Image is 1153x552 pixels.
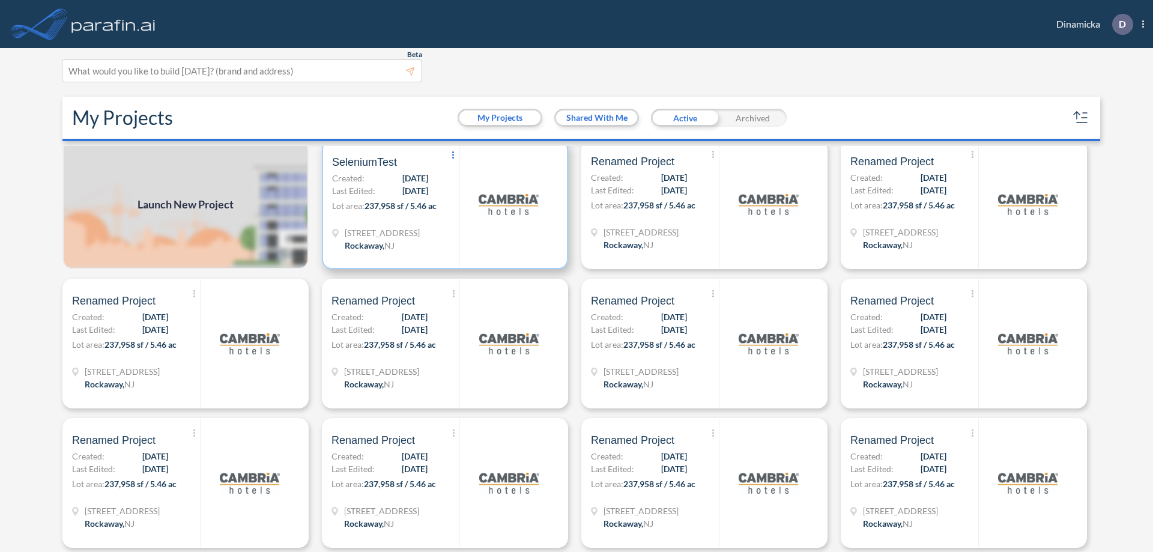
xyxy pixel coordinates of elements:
[72,463,115,475] span: Last Edited:
[1038,14,1144,35] div: Dinamicka
[604,238,653,251] div: Rockaway, NJ
[332,201,365,211] span: Lot area:
[883,200,955,210] span: 237,958 sf / 5.46 ac
[332,184,375,197] span: Last Edited:
[850,479,883,489] span: Lot area:
[331,450,364,463] span: Created:
[863,518,903,529] span: Rockaway ,
[623,200,695,210] span: 237,958 sf / 5.46 ac
[623,479,695,489] span: 237,958 sf / 5.46 ac
[591,433,674,447] span: Renamed Project
[850,463,894,475] span: Last Edited:
[402,450,428,463] span: [DATE]
[850,200,883,210] span: Lot area:
[124,379,135,389] span: NJ
[344,517,394,530] div: Rockaway, NJ
[344,365,419,378] span: 321 Mt Hope Ave
[863,238,913,251] div: Rockaway, NJ
[331,463,375,475] span: Last Edited:
[332,155,397,169] span: SeleniumTest
[903,240,913,250] span: NJ
[72,450,104,463] span: Created:
[903,518,913,529] span: NJ
[604,365,679,378] span: 321 Mt Hope Ave
[643,240,653,250] span: NJ
[365,201,437,211] span: 237,958 sf / 5.46 ac
[402,323,428,336] span: [DATE]
[921,463,946,475] span: [DATE]
[921,323,946,336] span: [DATE]
[124,518,135,529] span: NJ
[998,314,1058,374] img: logo
[72,479,104,489] span: Lot area:
[850,294,934,308] span: Renamed Project
[85,505,160,517] span: 321 Mt Hope Ave
[591,450,623,463] span: Created:
[142,311,168,323] span: [DATE]
[850,184,894,196] span: Last Edited:
[364,339,436,350] span: 237,958 sf / 5.46 ac
[850,433,934,447] span: Renamed Project
[998,174,1058,234] img: logo
[850,339,883,350] span: Lot area:
[104,479,177,489] span: 237,958 sf / 5.46 ac
[863,365,938,378] span: 321 Mt Hope Ave
[479,453,539,513] img: logo
[591,184,634,196] span: Last Edited:
[104,339,177,350] span: 237,958 sf / 5.46 ac
[72,433,156,447] span: Renamed Project
[384,518,394,529] span: NJ
[72,294,156,308] span: Renamed Project
[364,479,436,489] span: 237,958 sf / 5.46 ac
[345,226,420,239] span: 321 Mt Hope Ave
[1119,19,1126,29] p: D
[72,311,104,323] span: Created:
[72,106,173,129] h2: My Projects
[344,378,394,390] div: Rockaway, NJ
[62,139,309,269] img: add
[591,171,623,184] span: Created:
[331,323,375,336] span: Last Edited:
[591,463,634,475] span: Last Edited:
[85,365,160,378] span: 321 Mt Hope Ave
[85,518,124,529] span: Rockaway ,
[661,463,687,475] span: [DATE]
[220,314,280,374] img: logo
[332,172,365,184] span: Created:
[921,184,946,196] span: [DATE]
[142,463,168,475] span: [DATE]
[591,200,623,210] span: Lot area:
[69,12,158,36] img: logo
[921,171,946,184] span: [DATE]
[72,323,115,336] span: Last Edited:
[643,518,653,529] span: NJ
[850,323,894,336] span: Last Edited:
[331,294,415,308] span: Renamed Project
[643,379,653,389] span: NJ
[661,450,687,463] span: [DATE]
[220,453,280,513] img: logo
[591,311,623,323] span: Created:
[384,379,394,389] span: NJ
[863,240,903,250] span: Rockaway ,
[661,171,687,184] span: [DATE]
[138,196,234,213] span: Launch New Project
[661,311,687,323] span: [DATE]
[719,109,787,127] div: Archived
[883,479,955,489] span: 237,958 sf / 5.46 ac
[850,154,934,169] span: Renamed Project
[850,171,883,184] span: Created:
[459,111,540,125] button: My Projects
[402,184,428,197] span: [DATE]
[591,323,634,336] span: Last Edited:
[331,339,364,350] span: Lot area:
[604,517,653,530] div: Rockaway, NJ
[863,379,903,389] span: Rockaway ,
[402,172,428,184] span: [DATE]
[604,240,643,250] span: Rockaway ,
[142,323,168,336] span: [DATE]
[604,518,643,529] span: Rockaway ,
[556,111,637,125] button: Shared With Me
[1071,108,1091,127] button: sort
[661,184,687,196] span: [DATE]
